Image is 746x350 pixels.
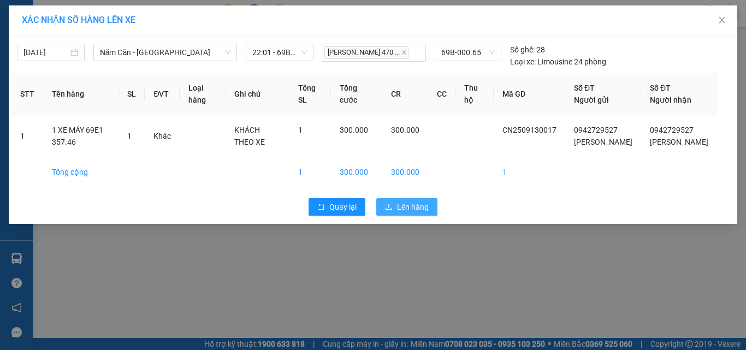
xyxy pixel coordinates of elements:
[127,132,132,140] span: 1
[391,126,419,134] span: 300.000
[23,46,68,58] input: 13/09/2025
[650,84,671,92] span: Số ĐT
[289,157,331,187] td: 1
[324,46,408,59] span: [PERSON_NAME] 470 ...
[43,115,119,157] td: 1 XE MÁY 69E1 357.46
[397,201,429,213] span: Lên hàng
[224,49,231,56] span: down
[309,198,365,216] button: rollbackQuay lại
[574,84,595,92] span: Số ĐT
[650,126,694,134] span: 0942729527
[331,73,382,115] th: Tổng cước
[43,157,119,187] td: Tổng cộng
[145,73,180,115] th: ĐVT
[382,157,428,187] td: 300.000
[441,44,495,61] span: 69B-000.65
[145,115,180,157] td: Khác
[252,44,307,61] span: 22:01 - 69B-000.65
[718,16,726,25] span: close
[11,73,43,115] th: STT
[510,56,606,68] div: Limousine 24 phòng
[510,44,545,56] div: 28
[510,56,536,68] span: Loại xe:
[331,157,382,187] td: 300.000
[340,126,368,134] span: 300.000
[226,73,289,115] th: Ghi chú
[234,126,265,146] span: KHÁCH THEO XE
[180,73,226,115] th: Loại hàng
[502,126,556,134] span: CN2509130017
[574,126,618,134] span: 0942729527
[707,5,737,36] button: Close
[574,96,609,104] span: Người gửi
[650,138,708,146] span: [PERSON_NAME]
[574,138,632,146] span: [PERSON_NAME]
[494,157,565,187] td: 1
[119,73,145,115] th: SL
[100,44,230,61] span: Năm Căn - Sài Gòn
[494,73,565,115] th: Mã GD
[376,198,437,216] button: uploadLên hàng
[317,203,325,212] span: rollback
[22,15,135,25] span: XÁC NHẬN SỐ HÀNG LÊN XE
[11,115,43,157] td: 1
[455,73,494,115] th: Thu hộ
[382,73,428,115] th: CR
[43,73,119,115] th: Tên hàng
[329,201,357,213] span: Quay lại
[650,96,691,104] span: Người nhận
[298,126,303,134] span: 1
[510,44,535,56] span: Số ghế:
[428,73,455,115] th: CC
[385,203,393,212] span: upload
[289,73,331,115] th: Tổng SL
[401,50,407,55] span: close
